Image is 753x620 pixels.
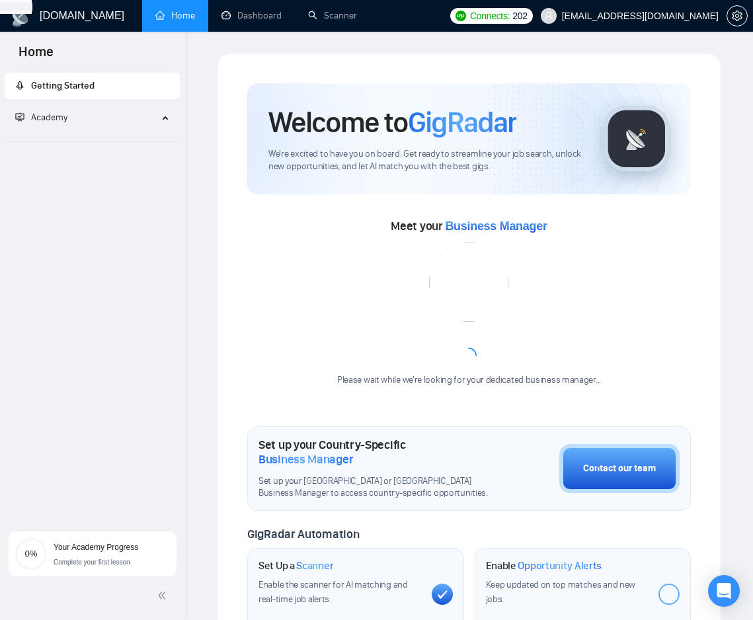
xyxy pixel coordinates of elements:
span: 0% [15,549,47,558]
span: user [544,11,553,20]
span: double-left [157,589,171,602]
img: upwork-logo.png [456,11,466,21]
span: loading [459,346,478,365]
span: Home [8,42,64,70]
span: Complete your first lesson [54,559,130,566]
div: Open Intercom Messenger [708,575,740,607]
span: Scanner [296,559,333,572]
span: We're excited to have you on board. Get ready to streamline your job search, unlock new opportuni... [268,148,582,173]
span: fund-projection-screen [15,112,24,122]
span: Opportunity Alerts [518,559,602,572]
span: Connects: [470,9,510,23]
span: Set up your [GEOGRAPHIC_DATA] or [GEOGRAPHIC_DATA] Business Manager to access country-specific op... [258,475,493,500]
a: dashboardDashboard [221,10,282,21]
li: Getting Started [5,73,180,99]
h1: Welcome to [268,104,516,140]
img: gigradar-logo.png [604,106,670,172]
span: Keep updated on top matches and new jobs. [486,579,636,605]
span: Business Manager [258,452,353,467]
span: rocket [15,81,24,90]
img: error [429,243,508,322]
span: Academy [15,112,67,123]
a: searchScanner [308,10,357,21]
span: GigRadar Automation [247,527,359,541]
button: Contact our team [559,444,680,493]
span: Meet your [391,219,547,233]
span: Your Academy Progress [54,543,138,552]
div: Please wait while we're looking for your dedicated business manager... [329,374,609,387]
span: Academy [31,112,67,123]
h1: Set Up a [258,559,333,572]
button: setting [727,5,748,26]
h1: Set up your Country-Specific [258,438,493,467]
div: Contact our team [583,461,656,476]
span: 202 [512,9,527,23]
span: Enable the scanner for AI matching and real-time job alerts. [258,579,408,605]
span: Business Manager [445,219,547,233]
a: homeHome [155,10,195,21]
span: setting [727,11,747,21]
h1: Enable [486,559,602,572]
a: setting [727,11,748,21]
img: logo [11,6,32,27]
span: GigRadar [408,104,516,140]
span: Getting Started [31,80,95,91]
li: Academy Homepage [5,136,180,145]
